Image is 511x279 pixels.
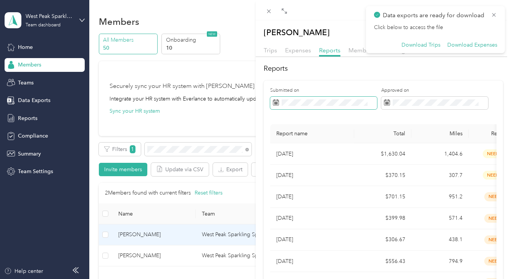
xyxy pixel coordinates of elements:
span: Rates [424,47,438,54]
p: Data exports are ready for download [383,11,485,20]
td: $370.15 [354,165,411,186]
th: Report name [270,124,354,143]
p: [DATE] [276,235,348,244]
td: $399.98 [354,208,411,229]
td: 571.4 [411,208,469,229]
td: 794.9 [411,251,469,272]
td: 1,404.6 [411,143,469,165]
div: Miles [418,130,463,137]
span: Work hours [447,47,478,54]
p: [DATE] [276,193,348,201]
div: Total [360,130,405,137]
p: [DATE] [276,257,348,265]
p: [DATE] [276,149,348,158]
td: 951.2 [411,186,469,208]
span: Reports [319,47,340,54]
label: Submitted on [270,87,377,94]
iframe: Everlance-gr Chat Button Frame [468,236,511,279]
label: Approved on [381,87,488,94]
p: Click below to access the file [374,24,497,31]
p: [PERSON_NAME] [264,26,330,39]
td: 307.7 [411,165,469,186]
p: [DATE] [276,214,348,222]
button: Download Expenses [447,42,497,49]
td: 438.1 [411,229,469,251]
h2: Reports [264,63,503,74]
td: $556.43 [354,251,411,272]
td: $1,630.04 [354,143,411,165]
p: [DATE] [276,171,348,180]
td: $306.67 [354,229,411,251]
span: Trips [264,47,277,54]
button: Download Trips [401,42,440,49]
span: Member info [348,47,384,54]
span: Expenses [285,47,311,54]
span: Program [392,47,416,54]
td: $701.15 [354,186,411,208]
